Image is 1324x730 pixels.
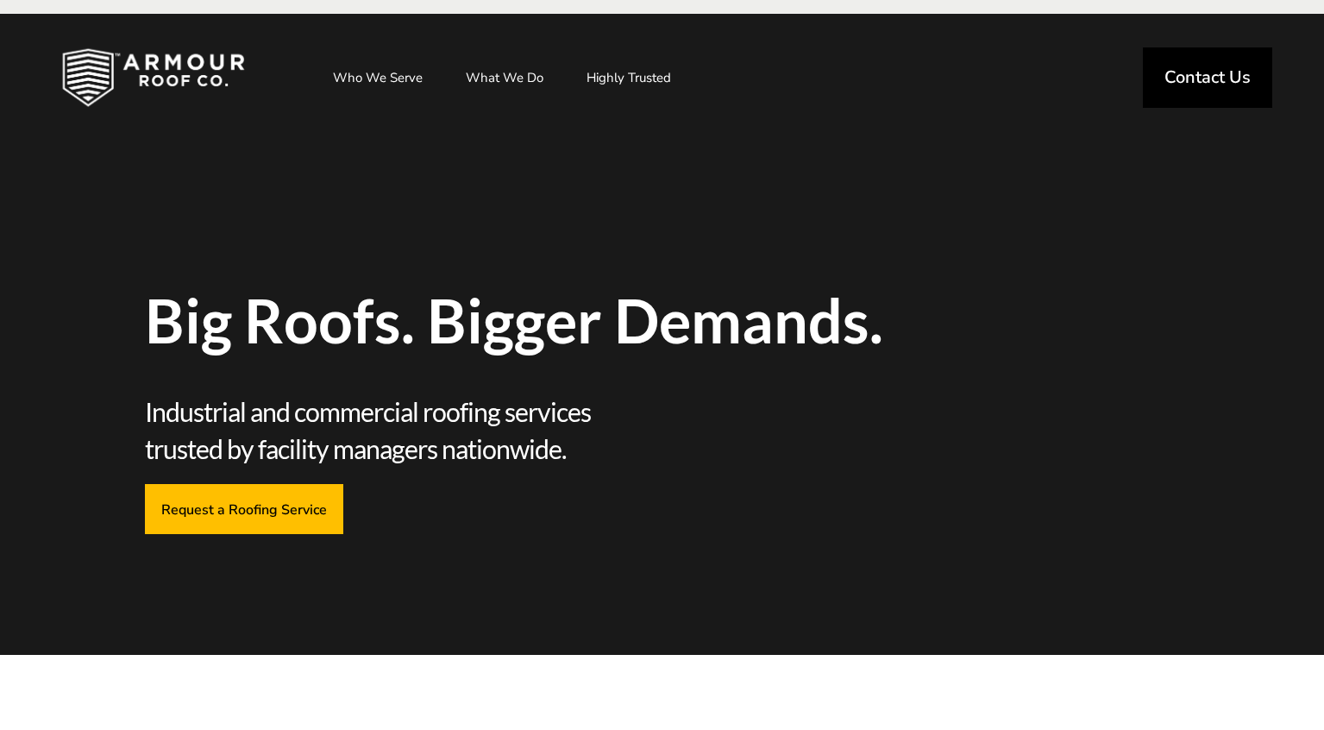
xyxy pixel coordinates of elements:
[1164,69,1251,86] span: Contact Us
[161,500,327,517] span: Request a Roofing Service
[1143,47,1272,108] a: Contact Us
[449,56,561,99] a: What We Do
[569,56,688,99] a: Highly Trusted
[35,35,273,121] img: Industrial and Commercial Roofing Company | Armour Roof Co.
[316,56,440,99] a: Who We Serve
[145,290,913,350] span: Big Roofs. Bigger Demands.
[145,393,656,467] span: Industrial and commercial roofing services trusted by facility managers nationwide.
[145,484,343,533] a: Request a Roofing Service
